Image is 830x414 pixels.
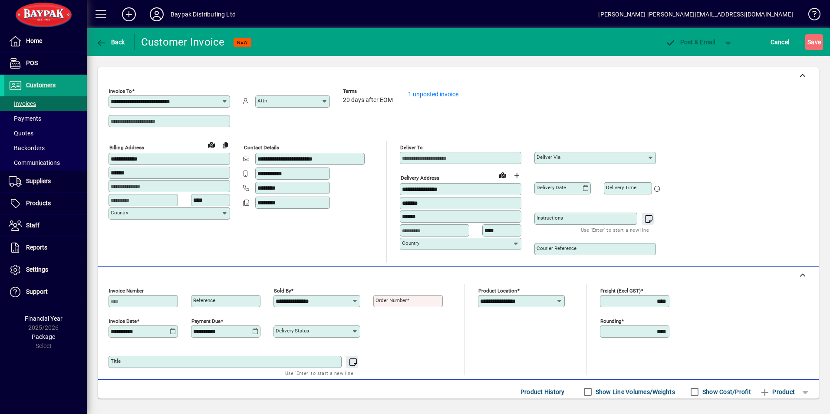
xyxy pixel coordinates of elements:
mat-label: Country [111,210,128,216]
mat-hint: Use 'Enter' to start a new line [581,225,649,235]
a: Support [4,281,87,303]
a: Payments [4,111,87,126]
span: Customers [26,82,56,89]
button: Product [755,384,799,400]
span: Payments [9,115,41,122]
span: P [680,39,684,46]
mat-label: Instructions [537,215,563,221]
span: Suppliers [26,177,51,184]
a: POS [4,53,87,74]
span: Settings [26,266,48,273]
span: Communications [9,159,60,166]
a: Communications [4,155,87,170]
span: NEW [237,39,248,45]
button: Cancel [768,34,792,50]
app-page-header-button: Back [87,34,135,50]
span: Backorders [9,145,45,151]
a: Home [4,30,87,52]
mat-label: Deliver To [400,145,423,151]
span: Cancel [771,35,790,49]
mat-label: Reference [193,297,215,303]
a: Staff [4,215,87,237]
mat-label: Invoice date [109,318,137,324]
a: 1 unposted invoice [408,91,458,98]
span: Product History [520,385,565,399]
a: View on map [496,168,510,182]
a: Invoices [4,96,87,111]
span: POS [26,59,38,66]
span: Staff [26,222,40,229]
a: Settings [4,259,87,281]
div: Customer Invoice [141,35,225,49]
a: Backorders [4,141,87,155]
span: Product [760,385,795,399]
mat-label: Order number [375,297,407,303]
span: Terms [343,89,395,94]
span: S [807,39,811,46]
span: Products [26,200,51,207]
a: Reports [4,237,87,259]
label: Show Line Volumes/Weights [594,388,675,396]
mat-label: Sold by [274,288,291,294]
mat-label: Deliver via [537,154,560,160]
button: Copy to Delivery address [218,138,232,152]
span: ost & Email [665,39,715,46]
mat-label: Product location [478,288,517,294]
button: Post & Email [661,34,720,50]
mat-label: Attn [257,98,267,104]
mat-label: Delivery status [276,328,309,334]
span: 20 days after EOM [343,97,393,104]
button: Back [94,34,127,50]
mat-label: Delivery date [537,184,566,191]
mat-label: Rounding [600,318,621,324]
span: Package [32,333,55,340]
span: Back [96,39,125,46]
a: Suppliers [4,171,87,192]
span: ave [807,35,821,49]
button: Add [115,7,143,22]
button: Choose address [510,168,524,182]
mat-label: Country [402,240,419,246]
div: [PERSON_NAME] [PERSON_NAME][EMAIL_ADDRESS][DOMAIN_NAME] [598,7,793,21]
span: Quotes [9,130,33,137]
mat-label: Payment due [191,318,221,324]
mat-hint: Use 'Enter' to start a new line [285,368,353,378]
button: Profile [143,7,171,22]
span: Home [26,37,42,44]
a: Products [4,193,87,214]
div: Baypak Distributing Ltd [171,7,236,21]
a: Quotes [4,126,87,141]
a: View on map [204,138,218,151]
mat-label: Invoice number [109,288,144,294]
button: Save [805,34,823,50]
mat-label: Title [111,358,121,364]
mat-label: Invoice To [109,88,132,94]
mat-label: Courier Reference [537,245,576,251]
mat-label: Delivery time [606,184,636,191]
a: Knowledge Base [802,2,819,30]
mat-label: Freight (excl GST) [600,288,641,294]
button: Product History [517,384,568,400]
span: Reports [26,244,47,251]
span: Financial Year [25,315,63,322]
span: Support [26,288,48,295]
span: Invoices [9,100,36,107]
label: Show Cost/Profit [701,388,751,396]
